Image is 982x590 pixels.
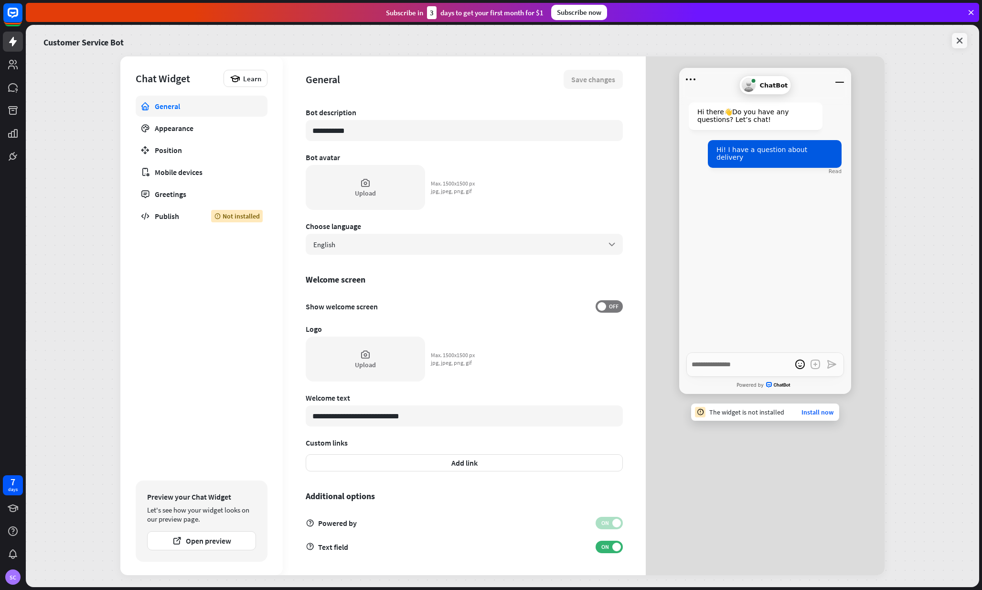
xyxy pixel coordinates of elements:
button: Add link [306,454,623,471]
div: Text field [306,541,623,553]
div: Subscribe now [551,5,607,20]
div: SC [5,569,21,585]
div: days [8,486,18,493]
textarea: Write a message… [686,352,844,377]
span: ChatBot [766,382,794,388]
span: ChatBot [760,82,788,89]
a: Install now [801,408,833,416]
div: Upload [355,189,376,197]
div: Choose language [306,221,623,231]
div: Chat Widget [136,72,219,85]
button: Add an attachment [808,357,823,372]
button: Minimize window [832,72,847,87]
span: Learn [243,74,261,83]
div: Greetings [155,189,248,199]
div: Not installed [211,210,263,222]
div: Upload [355,361,376,369]
div: ChatBot [739,76,791,95]
a: Customer Service Bot [43,31,124,51]
a: 7 days [3,475,23,495]
div: Position [155,145,248,155]
button: Open menu [683,72,698,87]
div: Mobile devices [155,167,248,177]
div: Show welcome screen [306,300,623,313]
button: Open LiveChat chat widget [8,4,36,33]
span: Hi there 👋 Do you have any questions? Let’s chat! [697,108,789,123]
div: Max. 1500x1500 px jpg, jpeg, png, gif [431,180,479,195]
div: Additional options [306,491,623,502]
div: Welcome text [306,393,623,403]
div: Read [829,168,842,175]
a: Powered byChatBot [679,378,851,392]
div: Preview your Chat Widget [147,492,256,502]
a: General [136,96,267,117]
span: ON [598,543,612,551]
div: General [155,101,248,111]
div: Bot avatar [306,153,623,162]
a: Mobile devices [136,162,267,183]
div: Max. 1500x1500 px jpg, jpeg, png, gif [431,351,479,367]
button: Send a message [824,357,839,372]
div: 3 [427,6,437,19]
button: Open preview [147,531,256,550]
div: Powered by [306,517,623,529]
span: Powered by [736,382,764,388]
span: ON [598,519,612,527]
a: Greetings [136,184,267,205]
a: Position [136,140,267,161]
a: Publish Not installed [136,206,267,227]
a: Appearance [136,118,267,139]
button: Save changes [564,70,623,89]
div: Let's see how your widget looks on our preview page. [147,505,256,524]
span: Hi! I have a question about delivery [716,146,807,161]
div: Custom links [306,438,623,448]
div: Bot description [306,108,623,117]
span: English [313,240,335,249]
div: Logo [306,324,623,334]
div: Appearance [155,123,248,133]
div: The widget is not installed [709,408,784,416]
div: General [306,73,564,86]
span: OFF [606,303,621,310]
div: Subscribe in days to get your first month for $1 [386,6,544,19]
button: open emoji picker [792,357,808,372]
div: Welcome screen [306,274,623,285]
div: Publish [155,211,197,221]
div: 7 [11,478,15,486]
i: arrow_down [607,239,617,250]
